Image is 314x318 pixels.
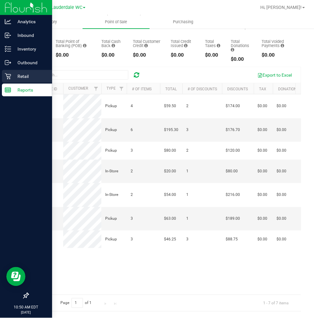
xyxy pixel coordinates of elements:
span: 2 [186,103,188,109]
span: 2 [131,192,133,198]
div: $0.00 [101,52,123,58]
span: 2 [186,148,188,154]
iframe: Resource center [6,267,25,286]
span: $0.00 [258,192,268,198]
div: $0.00 [56,52,92,58]
i: Sum of the successful, non-voided point-of-banking payment transactions, both via payment termina... [83,44,86,48]
span: $0.00 [258,103,268,109]
i: Sum of the total taxes for all purchases in the date range. [217,44,220,48]
div: $518.05 [273,24,292,29]
span: $0.00 [277,216,287,222]
a: Donation [278,87,297,91]
inline-svg: Outbound [5,59,11,66]
span: Pickup [105,216,117,222]
span: $88.75 [226,236,238,242]
span: 3 [131,236,133,242]
a: Total [165,87,177,91]
span: $0.00 [258,127,268,133]
span: Ft. Lauderdale WC [44,5,82,10]
span: $120.00 [226,148,240,154]
span: $0.00 [258,216,268,222]
span: $0.00 [258,148,268,154]
div: 2 [59,24,85,29]
div: Total Cash Back [101,39,123,48]
span: $195.30 [164,127,178,133]
a: Type [106,86,116,91]
div: $0.00 [133,52,161,58]
span: 1 - 7 of 7 items [258,298,294,308]
i: Sum of the cash-back amounts from rounded-up electronic payments for all purchases in the date ra... [112,44,115,48]
inline-svg: Reports [5,87,11,93]
span: $59.50 [164,103,176,109]
span: Pickup [105,236,117,242]
span: $0.00 [277,168,287,174]
span: $0.00 [258,168,268,174]
inline-svg: Analytics [5,18,11,25]
span: Point of Sale [96,19,136,25]
span: $174.00 [226,103,240,109]
inline-svg: Retail [5,73,11,79]
div: Total Donations [231,39,252,52]
p: [DATE] [3,310,49,315]
span: $20.00 [164,168,176,174]
span: In-Store [105,168,118,174]
span: Page of 1 [55,298,97,308]
span: $80.00 [226,168,238,174]
div: Total Point of Banking (POB) [56,39,92,48]
div: 5 [130,24,154,29]
p: 10:50 AM EDT [3,305,49,310]
div: Total Taxes [205,39,222,48]
span: $80.00 [164,148,176,154]
p: Outbound [11,59,49,66]
span: Pickup [105,127,117,133]
p: Inventory [11,45,49,53]
span: 1 [186,168,188,174]
span: Hi, [PERSON_NAME]! [261,5,302,10]
a: Purchasing [150,15,217,29]
p: Retail [11,73,49,80]
span: $0.00 [277,103,287,109]
span: Purchasing [165,19,202,25]
div: Total Customer Credit [133,39,161,48]
div: $1,044.45 [239,24,263,29]
span: $0.00 [277,236,287,242]
i: Sum of all round-up-to-next-dollar total price adjustments for all purchases in the date range. [231,48,235,52]
span: Pickup [105,148,117,154]
span: 4 [131,103,133,109]
span: $176.70 [226,127,240,133]
span: 3 [186,236,188,242]
input: Search... [33,70,128,80]
span: Pickup [105,103,117,109]
i: Sum of the successful, non-voided payments using account credit for all purchases in the date range. [145,44,148,48]
span: $0.00 [277,192,287,198]
a: Tax [259,87,266,91]
i: Sum of all account credit issued for all refunds from returned purchases in the date range. [184,44,188,48]
a: # of Items [132,87,152,91]
span: 1 [186,192,188,198]
span: $0.00 [277,127,287,133]
div: $0.00 [205,52,222,58]
inline-svg: Inbound [5,32,11,38]
span: In-Store [105,192,118,198]
span: $0.00 [277,148,287,154]
span: 3 [131,216,133,222]
span: 6 [131,127,133,133]
div: $0.00 [171,52,195,58]
span: $0.00 [258,236,268,242]
span: $216.00 [226,192,240,198]
span: 3 [186,127,188,133]
a: Filter [116,83,127,94]
div: $518.05 [211,24,229,29]
div: $0.00 [231,57,252,62]
span: 2 [131,168,133,174]
p: Inbound [11,31,49,39]
span: $63.00 [164,216,176,222]
a: Customer [68,86,88,91]
a: Point of Sale [83,15,150,29]
a: Filter [91,83,101,94]
button: Export to Excel [254,70,296,80]
inline-svg: Inventory [5,46,11,52]
span: $189.00 [226,216,240,222]
span: $54.00 [164,192,176,198]
p: Analytics [11,18,49,25]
